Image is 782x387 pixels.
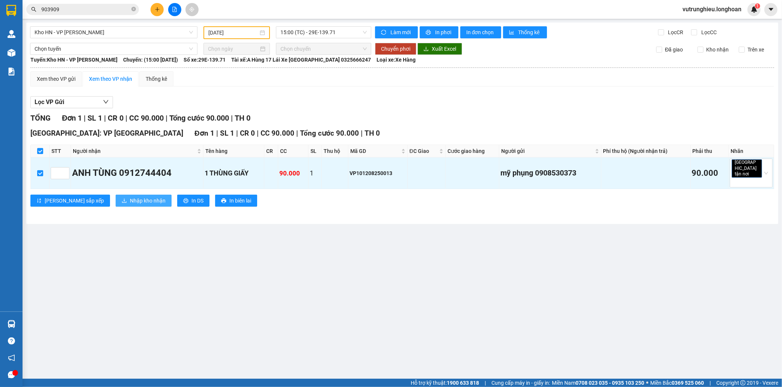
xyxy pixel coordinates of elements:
div: Xem theo VP gửi [37,75,75,83]
span: Chọn tuyến [35,43,193,54]
span: In phơi [435,28,452,36]
div: 1 THÙNG GIẤY [205,168,262,178]
sup: 1 [755,3,760,9]
span: bar-chart [509,30,515,36]
th: CR [264,145,279,157]
span: printer [221,198,226,204]
th: Tên hàng [203,145,264,157]
button: printerIn DS [177,195,209,207]
button: bar-chartThống kê [503,26,547,38]
div: ANH TÙNG 0912744404 [72,166,202,180]
span: | [485,379,486,387]
span: close-circle [131,6,136,13]
button: downloadNhập kho nhận [116,195,172,207]
span: vutrunghieu.longhoan [677,5,747,14]
span: CR 0 [240,129,255,138]
div: 1 [310,168,320,178]
span: In đơn chọn [466,28,495,36]
button: downloadXuất Excel [417,43,462,55]
span: 1 [756,3,759,9]
div: mỹ phụng 0908530373 [500,167,600,179]
strong: 1900 633 818 [447,380,479,386]
span: message [8,371,15,378]
th: Thu hộ [322,145,348,157]
span: Thống kê [518,28,541,36]
span: Lọc CR [665,28,685,36]
span: notification [8,354,15,361]
span: [GEOGRAPHIC_DATA] tận nơi [732,159,762,178]
span: In biên lai [229,197,251,205]
span: TỔNG [30,113,51,122]
span: | [296,129,298,138]
button: In đơn chọn [460,26,501,38]
span: plus [155,7,160,12]
span: CÔNG TY TNHH CHUYỂN PHÁT NHANH BẢO AN [59,16,150,30]
strong: 0369 525 060 [672,380,704,386]
span: In DS [191,197,203,205]
span: Nhập kho nhận [130,197,166,205]
th: Phí thu hộ (Người nhận trả) [601,145,691,157]
div: 90.000 [692,167,727,180]
button: syncLàm mới [375,26,418,38]
span: CC 90.000 [261,129,294,138]
span: Miền Nam [552,379,644,387]
span: close-circle [131,7,136,11]
input: Tìm tên, số ĐT hoặc mã đơn [41,5,130,14]
span: close [750,172,754,176]
button: file-add [168,3,181,16]
input: 14/08/2025 [208,29,258,37]
span: Kho HN - VP Thanh Xuân [35,27,193,38]
span: | [84,113,86,122]
span: Lọc VP Gửi [35,97,64,107]
span: Lọc CC [698,28,718,36]
span: search [31,7,36,12]
th: SL [309,145,322,157]
span: Loại xe: Xe Hàng [377,56,416,64]
div: 90.000 [279,168,307,178]
span: down [103,99,109,105]
button: printerIn phơi [420,26,458,38]
span: printer [183,198,188,204]
button: Lọc VP Gửi [30,96,113,108]
span: sync [381,30,387,36]
input: Chọn ngày [208,45,259,53]
span: printer [426,30,432,36]
span: [GEOGRAPHIC_DATA]: VP [GEOGRAPHIC_DATA] [30,129,183,138]
th: STT [50,145,71,157]
span: Trên xe [745,45,767,54]
td: VP101208250013 [348,157,407,189]
img: icon-new-feature [751,6,758,13]
span: Người gửi [501,147,594,155]
span: TH 0 [235,113,250,122]
img: warehouse-icon [8,49,15,57]
span: Miền Bắc [650,379,704,387]
span: Làm mới [390,28,412,36]
span: sort-ascending [36,198,42,204]
span: | [166,113,167,122]
span: Đã giao [662,45,686,54]
span: download [423,46,429,52]
span: aim [189,7,194,12]
span: Mã đơn: VPTX1508250001 [3,40,114,50]
b: Tuyến: Kho HN - VP [PERSON_NAME] [30,57,118,63]
span: copyright [740,380,746,385]
span: ⚪️ [646,381,648,384]
span: | [231,113,233,122]
span: [PHONE_NUMBER] [3,16,57,29]
img: solution-icon [8,68,15,76]
img: logo-vxr [6,5,16,16]
span: Tài xế: A Hùng 17 Lái Xe [GEOGRAPHIC_DATA] 0325666247 [231,56,371,64]
span: [PERSON_NAME] sắp xếp [45,197,104,205]
span: file-add [172,7,177,12]
span: TH 0 [365,129,380,138]
button: caret-down [764,3,777,16]
span: Kho nhận [704,45,732,54]
span: | [361,129,363,138]
span: Người nhận [73,147,196,155]
span: caret-down [768,6,774,13]
span: Chuyến: (15:00 [DATE]) [123,56,178,64]
span: Số xe: 29E-139.71 [184,56,226,64]
div: Thống kê [146,75,167,83]
strong: 0708 023 035 - 0935 103 250 [576,380,644,386]
span: 09:51:57 [DATE] [3,52,47,58]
